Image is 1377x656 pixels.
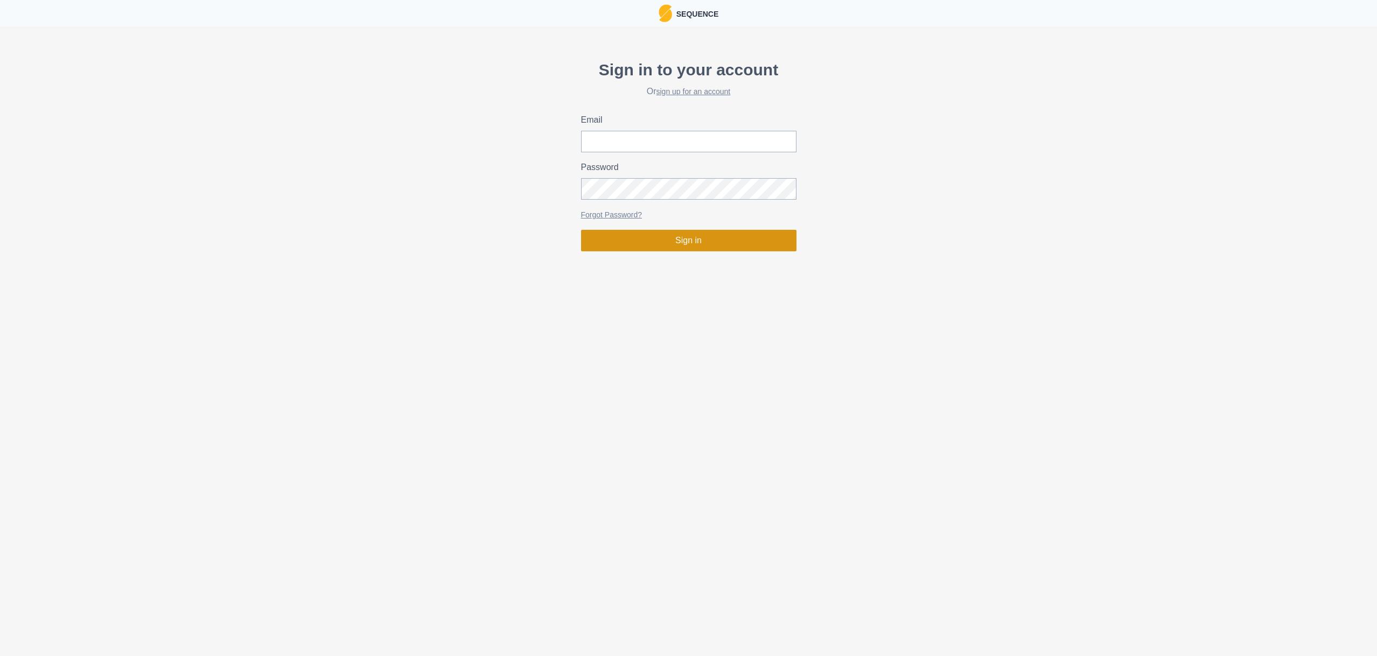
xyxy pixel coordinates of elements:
[672,6,719,20] p: Sequence
[581,161,790,174] label: Password
[581,210,642,219] a: Forgot Password?
[656,87,731,96] a: sign up for an account
[581,114,790,126] label: Email
[659,4,719,22] a: LogoSequence
[581,86,796,96] h2: Or
[581,230,796,251] button: Sign in
[659,4,672,22] img: Logo
[581,58,796,82] p: Sign in to your account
